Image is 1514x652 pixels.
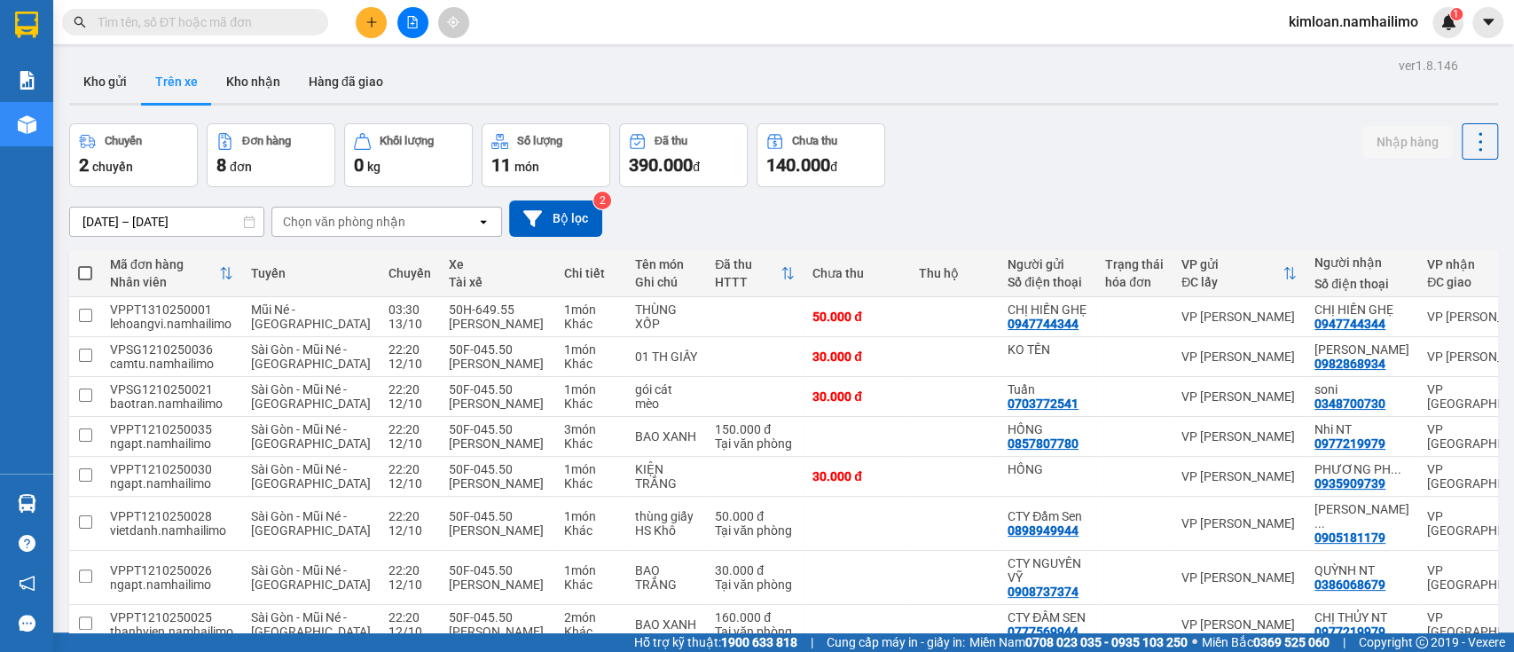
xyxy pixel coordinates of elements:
span: Sài Gòn - Mũi Né - [GEOGRAPHIC_DATA] [251,563,371,592]
div: Khác [564,317,617,331]
div: 50F-045.50 [449,509,546,523]
div: 0386068679 [1314,577,1385,592]
div: 30.000 đ [812,469,901,483]
div: 12/10 [388,476,431,491]
div: PHƯƠNG PHI NT [1314,462,1409,476]
th: Toggle SortBy [101,250,242,297]
th: Toggle SortBy [1173,250,1306,297]
div: CHỊ HIỀN GHẸ [1314,302,1409,317]
span: | [811,632,813,652]
span: Sài Gòn - Mũi Né - [GEOGRAPHIC_DATA] [251,342,371,371]
span: Mũi Né - [GEOGRAPHIC_DATA] [251,302,371,331]
div: thùng giấy [635,509,697,523]
div: 30.000 đ [812,350,901,364]
div: HS Khô [635,523,697,538]
div: Nhân viên [110,275,219,289]
div: 22:20 [388,563,431,577]
div: 3 món [564,422,617,436]
div: 22:20 [388,342,431,357]
div: Chưa thu [812,266,901,280]
span: ... [1391,462,1401,476]
div: VP [PERSON_NAME] [1181,350,1297,364]
div: VPSG1210250021 [110,382,233,397]
div: Khác [564,523,617,538]
span: 8 [216,154,226,176]
div: 12/10 [388,523,431,538]
div: Mã đơn hàng [110,257,219,271]
button: caret-down [1472,7,1503,38]
div: VP [PERSON_NAME] [1181,389,1297,404]
span: question-circle [19,535,35,552]
div: thanhvien.namhailimo [110,625,233,639]
img: warehouse-icon [18,494,36,513]
sup: 1 [1450,8,1463,20]
span: | [1343,632,1345,652]
div: 0905181179 [1314,530,1385,545]
div: 30.000 đ [812,389,901,404]
div: CTY Đầm Sen [1008,509,1087,523]
div: ĐC lấy [1181,275,1283,289]
div: 13/10 [388,317,431,331]
sup: 2 [593,192,611,209]
div: Xe [449,257,546,271]
div: 22:20 [388,462,431,476]
span: đơn [230,160,252,174]
div: Chuyến [105,135,142,147]
span: 1 [1453,8,1459,20]
div: 150.000 đ [715,422,795,436]
div: Khác [564,436,617,451]
div: VP [PERSON_NAME] [1181,310,1297,324]
div: CHỊ HIỀN GHẸ [1008,302,1087,317]
div: 0977219979 [1314,625,1385,639]
div: [PERSON_NAME] [449,317,546,331]
div: 12/10 [388,577,431,592]
div: Khác [564,397,617,411]
span: plus [365,16,378,28]
div: 0947744344 [1008,317,1079,331]
div: 1 món [564,462,617,476]
div: KO TÊN [1008,342,1087,357]
div: Chuyến [388,266,431,280]
div: lehoangvi.namhailimo [110,317,233,331]
button: Kho gửi [69,60,141,103]
div: [PERSON_NAME] [449,577,546,592]
span: caret-down [1480,14,1496,30]
img: logo-vxr [15,12,38,38]
div: 50F-045.50 [449,462,546,476]
div: HỒNG [1008,462,1087,476]
div: Người gửi [1008,257,1087,271]
div: 12/10 [388,625,431,639]
div: VP [PERSON_NAME] [1181,516,1297,530]
span: đ [830,160,837,174]
div: 1 món [564,342,617,357]
span: Hỗ trợ kỹ thuật: [634,632,797,652]
span: message [19,615,35,632]
div: 0703772541 [1008,397,1079,411]
button: aim [438,7,469,38]
div: Thu hộ [919,266,990,280]
div: ngapt.namhailimo [110,436,233,451]
div: 1 món [564,382,617,397]
div: Chi tiết [564,266,617,280]
div: 1 món [564,563,617,577]
button: Đơn hàng8đơn [207,123,335,187]
div: VPPT1210250025 [110,610,233,625]
div: 01 TH GIẤY [635,350,697,364]
div: ngapt.namhailimo [110,577,233,592]
span: Sài Gòn - Mũi Né - [GEOGRAPHIC_DATA] [251,422,371,451]
div: 0982868934 [1314,357,1385,371]
img: icon-new-feature [1440,14,1456,30]
div: 2 món [564,610,617,625]
div: VP [PERSON_NAME] [1181,429,1297,444]
div: 22:20 [388,382,431,397]
span: notification [19,575,35,592]
span: 390.000 [629,154,693,176]
span: chuyến [92,160,133,174]
input: Select a date range. [70,208,263,236]
div: 0947744344 [1314,317,1385,331]
span: Sài Gòn - Mũi Né - [GEOGRAPHIC_DATA] [251,382,371,411]
div: BAO XANH [635,617,697,632]
div: Đã thu [655,135,687,147]
span: search [74,16,86,28]
div: Khác [564,357,617,371]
